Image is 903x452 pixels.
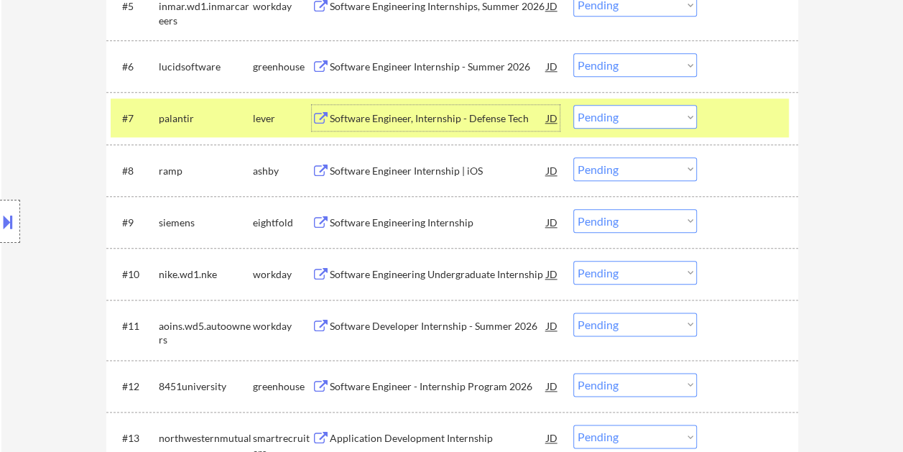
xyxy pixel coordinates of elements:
[330,319,547,333] div: Software Developer Internship - Summer 2026
[545,425,560,451] div: JD
[545,261,560,287] div: JD
[253,379,312,394] div: greenhouse
[159,431,253,446] div: northwesternmutual
[159,60,253,74] div: lucidsoftware
[545,53,560,79] div: JD
[545,209,560,235] div: JD
[545,313,560,338] div: JD
[330,164,547,178] div: Software Engineer Internship | iOS
[253,267,312,282] div: workday
[330,379,547,394] div: Software Engineer - Internship Program 2026
[330,111,547,126] div: Software Engineer, Internship - Defense Tech
[545,373,560,399] div: JD
[330,216,547,230] div: Software Engineering Internship
[253,319,312,333] div: workday
[159,379,253,394] div: 8451university
[253,164,312,178] div: ashby
[330,431,547,446] div: Application Development Internship
[545,157,560,183] div: JD
[253,216,312,230] div: eightfold
[253,111,312,126] div: lever
[330,267,547,282] div: Software Engineering Undergraduate Internship
[253,60,312,74] div: greenhouse
[122,379,147,394] div: #12
[330,60,547,74] div: Software Engineer Internship - Summer 2026
[122,60,147,74] div: #6
[545,105,560,131] div: JD
[122,431,147,446] div: #13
